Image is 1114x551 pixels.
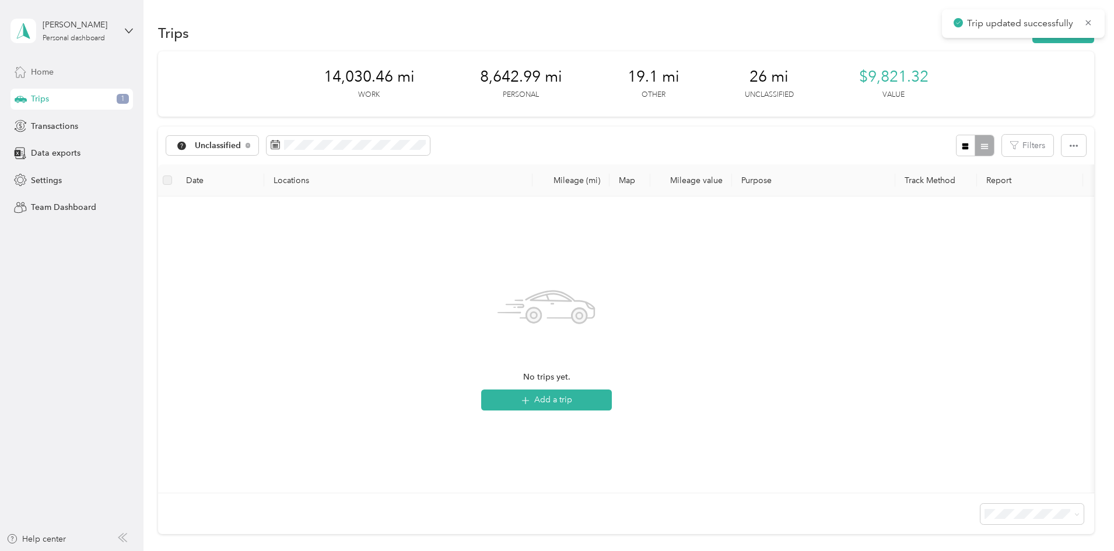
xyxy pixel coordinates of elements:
[31,93,49,105] span: Trips
[31,174,62,187] span: Settings
[324,68,415,86] span: 14,030.46 mi
[642,90,665,100] p: Other
[609,164,650,196] th: Map
[1049,486,1114,551] iframe: Everlance-gr Chat Button Frame
[533,164,609,196] th: Mileage (mi)
[31,120,78,132] span: Transactions
[358,90,380,100] p: Work
[195,142,241,150] span: Unclassified
[6,533,66,545] button: Help center
[158,27,189,39] h1: Trips
[967,16,1076,31] p: Trip updated successfully
[480,68,562,86] span: 8,642.99 mi
[882,90,905,100] p: Value
[859,68,929,86] span: $9,821.32
[264,164,533,196] th: Locations
[732,164,895,196] th: Purpose
[977,164,1083,196] th: Report
[177,164,264,196] th: Date
[43,35,105,42] div: Personal dashboard
[749,68,789,86] span: 26 mi
[31,147,80,159] span: Data exports
[481,389,612,410] button: Add a trip
[1002,135,1053,156] button: Filters
[895,164,977,196] th: Track Method
[745,90,794,100] p: Unclassified
[117,94,129,104] span: 1
[650,164,732,196] th: Mileage value
[31,201,96,213] span: Team Dashboard
[31,66,54,78] span: Home
[43,19,115,31] div: [PERSON_NAME]
[523,371,570,384] span: No trips yet.
[503,90,539,100] p: Personal
[628,68,679,86] span: 19.1 mi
